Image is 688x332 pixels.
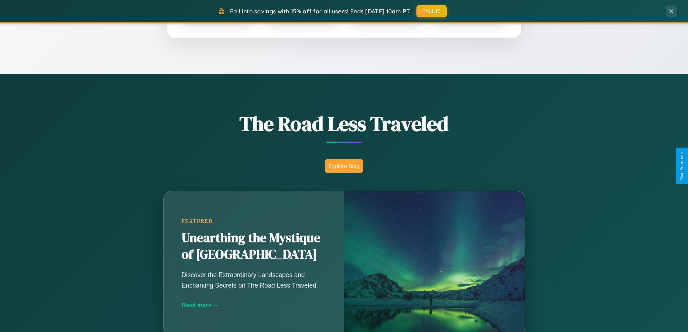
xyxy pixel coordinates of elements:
button: Explore Blog [325,159,363,173]
h2: Unearthing the Mystique of [GEOGRAPHIC_DATA] [182,230,326,263]
div: Give Feedback [679,151,684,181]
span: Fall into savings with 15% off for all users! Ends [DATE] 10am PT. [230,8,411,15]
p: Discover the Extraordinary Landscapes and Enchanting Secrets on The Road Less Traveled. [182,270,326,290]
div: Read more → [182,301,326,309]
div: Featured [182,218,326,224]
h1: The Road Less Traveled [127,110,561,138]
button: FALL15 [416,5,447,17]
